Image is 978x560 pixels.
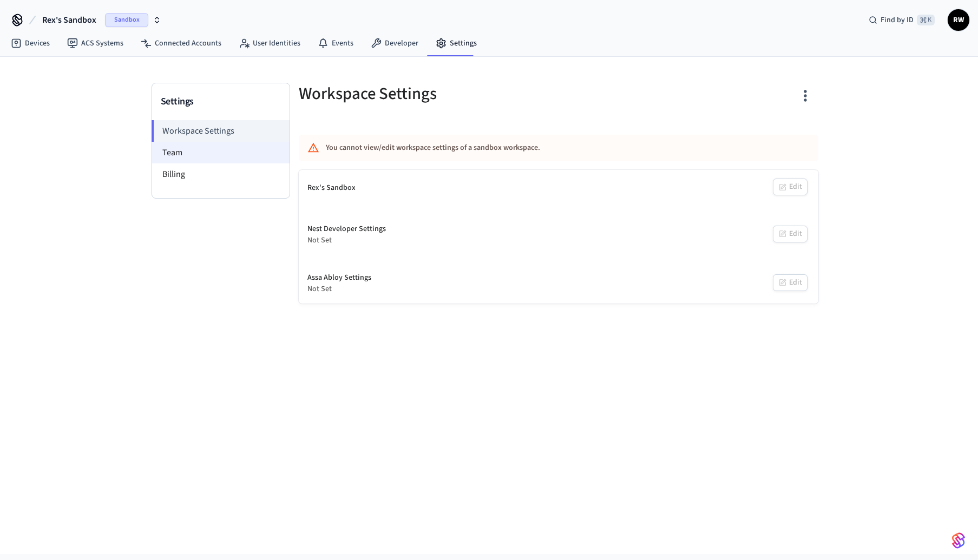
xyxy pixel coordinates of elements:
a: ACS Systems [58,34,132,53]
a: Developer [362,34,427,53]
span: ⌘ K [917,15,935,25]
span: RW [949,10,968,30]
div: Not Set [307,235,386,246]
a: Devices [2,34,58,53]
li: Team [152,142,290,163]
li: Billing [152,163,290,185]
h5: Workspace Settings [299,83,552,105]
div: Not Set [307,284,371,295]
h3: Settings [161,94,281,109]
a: Events [309,34,362,53]
img: SeamLogoGradient.69752ec5.svg [952,532,965,549]
li: Workspace Settings [152,120,290,142]
span: Sandbox [105,13,148,27]
a: Connected Accounts [132,34,230,53]
button: RW [948,9,969,31]
div: Assa Abloy Settings [307,272,371,284]
span: Rex's Sandbox [42,14,96,27]
div: Rex's Sandbox [307,182,356,194]
a: User Identities [230,34,309,53]
a: Settings [427,34,485,53]
div: You cannot view/edit workspace settings of a sandbox workspace. [326,138,727,158]
div: Find by ID⌘ K [860,10,943,30]
span: Find by ID [881,15,914,25]
div: Nest Developer Settings [307,223,386,235]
